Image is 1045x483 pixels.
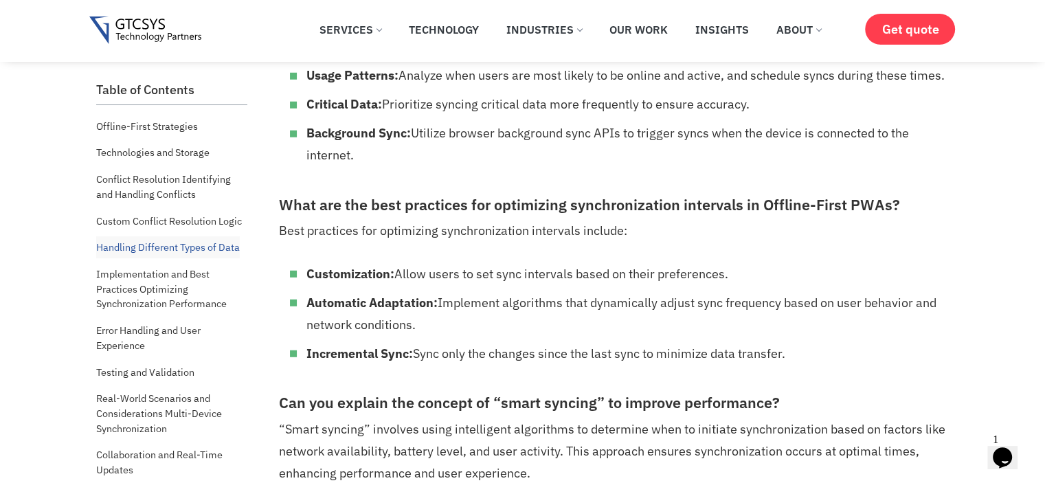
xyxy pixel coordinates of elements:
li: Sync only the changes since the last sync to minimize data transfer. [306,343,945,365]
strong: Customization: [306,266,394,282]
a: Implementation and Best Practices Optimizing Synchronization Performance [96,263,247,315]
a: Testing and Validation [96,361,194,383]
a: Our Work [599,14,678,45]
a: Technologies and Storage [96,142,210,164]
a: Insights [685,14,759,45]
li: Utilize browser background sync APIs to trigger syncs when the device is connected to the internet. [306,122,945,166]
img: Gtcsys logo [89,16,201,45]
strong: Usage Patterns: [306,67,398,83]
h3: What are the best practices for optimizing synchronization intervals in Offline-First PWAs? [279,196,945,214]
li: Prioritize syncing critical data more frequently to ensure accuracy. [306,93,945,115]
a: About [766,14,831,45]
a: Handling Different Types of Data [96,236,240,258]
a: Offline-First Strategies [96,115,198,137]
iframe: chat widget [987,428,1031,469]
a: Conflict Resolution Identifying and Handling Conflicts [96,168,247,205]
strong: Background Sync: [306,125,411,141]
strong: Automatic Adaptation: [306,295,438,311]
a: Get quote [865,14,955,45]
h3: Can you explain the concept of “smart syncing” to improve performance? [279,394,945,412]
a: Error Handling and User Experience [96,319,247,356]
h2: Table of Contents [96,82,247,98]
strong: Incremental Sync: [306,346,413,361]
a: Industries [496,14,592,45]
a: Real-World Scenarios and Considerations Multi-Device Synchronization [96,387,247,439]
strong: Critical Data: [306,96,382,112]
a: Services [309,14,392,45]
li: Analyze when users are most likely to be online and active, and schedule syncs during these times. [306,65,945,87]
p: Best practices for optimizing synchronization intervals include: [279,220,945,242]
li: Implement algorithms that dynamically adjust sync frequency based on user behavior and network co... [306,292,945,336]
li: Allow users to set sync intervals based on their preferences. [306,263,945,285]
a: Custom Conflict Resolution Logic [96,210,242,232]
a: Technology [398,14,489,45]
span: Get quote [881,22,939,36]
a: Collaboration and Real-Time Updates [96,444,247,480]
